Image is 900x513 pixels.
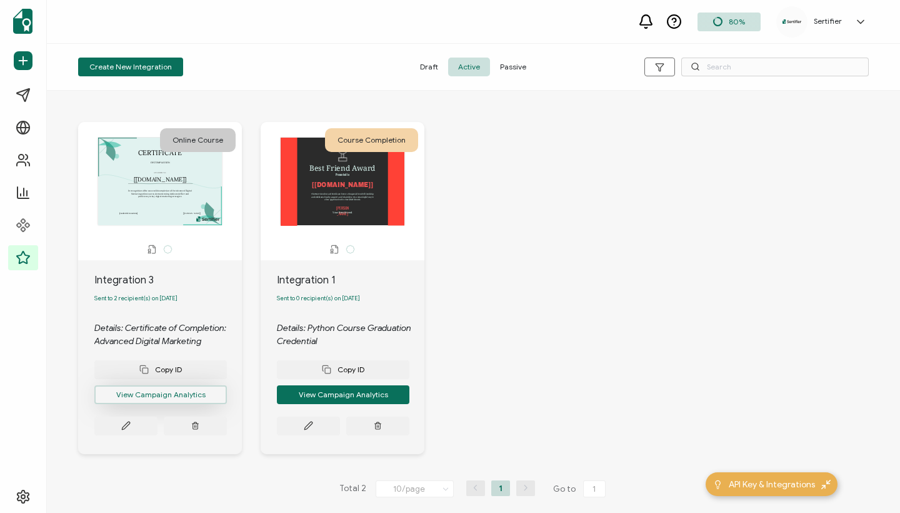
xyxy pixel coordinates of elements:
span: Active [448,58,490,76]
button: Copy ID [277,360,409,379]
input: Search [681,58,869,76]
button: Create New Integration [78,58,183,76]
div: Integration 1 [277,273,424,288]
button: Copy ID [94,360,227,379]
span: Draft [410,58,448,76]
img: sertifier-logomark-colored.svg [13,9,32,34]
iframe: Chat Widget [686,372,900,513]
div: Online Course [160,128,236,152]
input: Select [376,480,454,497]
button: View Campaign Analytics [94,385,227,404]
span: Copy ID [139,365,182,374]
li: 1 [491,480,510,496]
div: Details: Python Course Graduation Credential [277,322,424,348]
h5: Sertifier [814,17,842,26]
span: Go to [553,480,608,498]
span: Total 2 [339,480,366,498]
img: a2b2563c-8b05-4910-90fa-0113ce204583.svg [782,19,801,24]
span: Sent to 0 recipient(s) on [DATE] [277,295,360,302]
span: 80% [729,17,745,26]
span: Copy ID [322,365,364,374]
span: Sent to 2 recipient(s) on [DATE] [94,295,177,302]
div: Course Completion [325,128,418,152]
div: Integration 3 [94,273,242,288]
button: View Campaign Analytics [277,385,409,404]
div: Details: Certificate of Completion: Advanced Digital Marketing [94,322,242,348]
span: Passive [490,58,536,76]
